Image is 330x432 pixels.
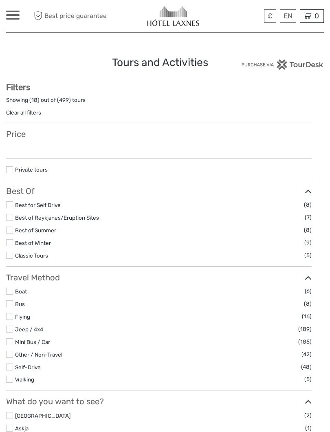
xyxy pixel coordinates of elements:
[15,339,50,345] a: Mini Bus / Car
[15,351,62,358] a: Other / Non-Travel
[6,186,312,196] h3: Best Of
[15,252,48,259] a: Classic Tours
[32,9,107,23] span: Best price guarantee
[268,12,273,20] span: £
[6,129,312,139] h3: Price
[280,9,296,23] div: EN
[305,287,312,296] span: (6)
[304,375,312,384] span: (5)
[6,273,312,282] h3: Travel Method
[59,96,69,104] label: 499
[304,299,312,309] span: (8)
[304,411,312,420] span: (2)
[304,238,312,247] span: (9)
[313,12,320,20] span: 0
[298,337,312,346] span: (185)
[15,166,48,173] a: Private tours
[15,301,25,307] a: Bus
[301,362,312,372] span: (48)
[147,6,199,26] img: 654-caa16477-354d-4e52-8030-f64145add61e_logo_small.jpg
[6,96,312,109] div: Showing ( ) out of ( ) tours
[15,313,30,320] a: Flying
[298,324,312,334] span: (189)
[31,96,37,104] label: 18
[305,213,312,222] span: (7)
[15,412,70,419] a: [GEOGRAPHIC_DATA]
[15,288,27,295] a: Boat
[15,202,61,208] a: Best for Self Drive
[241,60,324,70] img: PurchaseViaTourDesk.png
[15,240,51,246] a: Best of Winter
[15,376,34,383] a: Walking
[301,350,312,359] span: (42)
[304,225,312,235] span: (8)
[15,364,41,370] a: Self-Drive
[304,251,312,260] span: (5)
[6,109,41,116] a: Clear all filters
[15,425,29,432] a: Askja
[302,312,312,321] span: (16)
[112,56,218,69] h1: Tours and Activities
[15,214,99,221] a: Best of Reykjanes/Eruption Sites
[6,82,30,92] strong: Filters
[304,200,312,209] span: (8)
[15,227,56,234] a: Best of Summer
[15,326,43,333] a: Jeep / 4x4
[6,397,312,406] h3: What do you want to see?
